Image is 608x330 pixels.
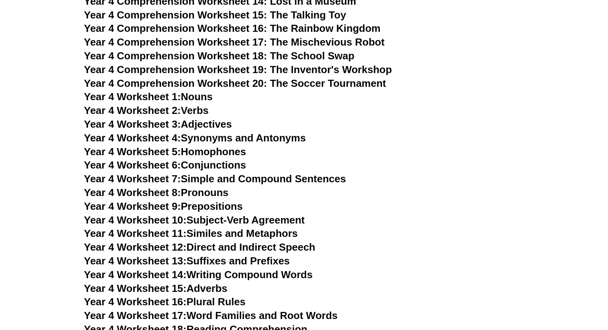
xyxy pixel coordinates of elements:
iframe: Chat Widget [477,241,608,330]
a: Year 4 Worksheet 8:Pronouns [84,187,229,198]
span: Year 4 Worksheet 16: [84,296,187,308]
a: Year 4 Comprehension Worksheet 15: The Talking Toy [84,9,346,21]
span: Year 4 Worksheet 1: [84,91,181,103]
a: Year 4 Worksheet 11:Similes and Metaphors [84,227,298,239]
span: Year 4 Worksheet 14: [84,269,187,280]
a: Year 4 Worksheet 6:Conjunctions [84,159,246,171]
span: Year 4 Worksheet 6: [84,159,181,171]
span: Year 4 Worksheet 7: [84,173,181,185]
a: Year 4 Worksheet 14:Writing Compound Words [84,269,313,280]
a: Year 4 Worksheet 13:Suffixes and Prefixes [84,255,290,267]
span: Year 4 Worksheet 13: [84,255,187,267]
span: Year 4 Worksheet 12: [84,241,187,253]
span: Year 4 Worksheet 15: [84,282,187,294]
span: Year 4 Worksheet 8: [84,187,181,198]
a: Year 4 Comprehension Worksheet 18: The School Swap [84,50,355,62]
a: Year 4 Comprehension Worksheet 20: The Soccer Tournament [84,77,386,89]
a: Year 4 Worksheet 5:Homophones [84,146,246,158]
a: Year 4 Worksheet 3:Adjectives [84,118,232,130]
span: Year 4 Worksheet 9: [84,200,181,212]
a: Year 4 Worksheet 9:Prepositions [84,200,243,212]
span: Year 4 Worksheet 11: [84,227,187,239]
span: Year 4 Worksheet 4: [84,132,181,144]
a: Year 4 Worksheet 4:Synonyms and Antonyms [84,132,306,144]
a: Year 4 Worksheet 1:Nouns [84,91,213,103]
a: Year 4 Comprehension Worksheet 17: The Mischevious Robot [84,36,385,48]
a: Year 4 Worksheet 15:Adverbs [84,282,228,294]
a: Year 4 Comprehension Worksheet 16: The Rainbow Kingdom [84,22,381,34]
a: Year 4 Worksheet 2:Verbs [84,104,209,116]
span: Year 4 Worksheet 17: [84,310,187,321]
a: Year 4 Worksheet 16:Plural Rules [84,296,246,308]
a: Year 4 Worksheet 12:Direct and Indirect Speech [84,241,316,253]
span: Year 4 Worksheet 2: [84,104,181,116]
span: Year 4 Worksheet 10: [84,214,187,226]
a: Year 4 Worksheet 10:Subject-Verb Agreement [84,214,305,226]
a: Year 4 Worksheet 7:Simple and Compound Sentences [84,173,346,185]
a: Year 4 Comprehension Worksheet 19: The Inventor's Workshop [84,64,392,75]
a: Year 4 Worksheet 17:Word Families and Root Words [84,310,338,321]
span: Year 4 Worksheet 3: [84,118,181,130]
span: Year 4 Worksheet 5: [84,146,181,158]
